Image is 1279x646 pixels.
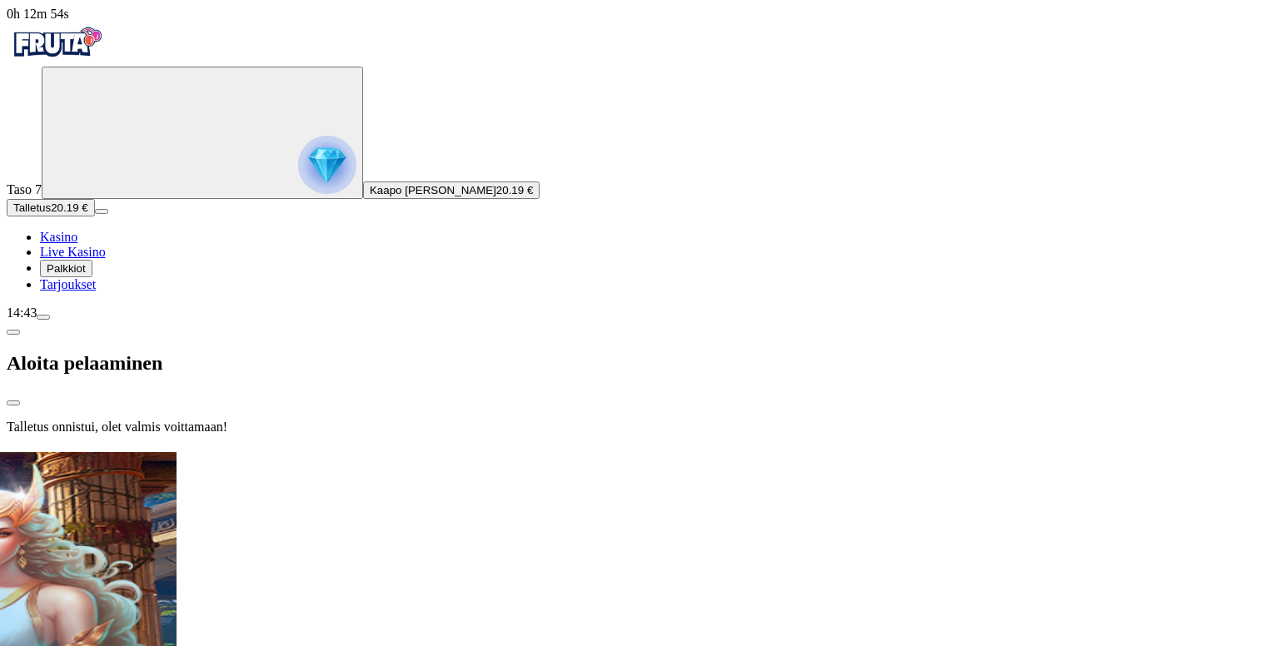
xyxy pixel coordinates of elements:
[298,136,356,194] img: reward progress
[40,277,96,291] a: gift-inverted iconTarjoukset
[363,181,540,199] button: Kaapo [PERSON_NAME]20.19 €
[95,209,108,214] button: menu
[40,230,77,244] a: diamond iconKasino
[370,184,496,196] span: Kaapo [PERSON_NAME]
[40,230,77,244] span: Kasino
[7,400,20,405] button: close
[37,315,50,320] button: menu
[7,420,1272,435] p: Talletus onnistui, olet valmis voittamaan!
[496,184,533,196] span: 20.19 €
[7,52,107,66] a: Fruta
[7,199,95,216] button: Talletusplus icon20.19 €
[7,22,1272,292] nav: Primary
[40,260,92,277] button: reward iconPalkkiot
[40,277,96,291] span: Tarjoukset
[7,182,42,196] span: Taso 7
[13,201,51,214] span: Talletus
[42,67,363,199] button: reward progress
[7,352,1272,375] h2: Aloita pelaaminen
[40,245,106,259] span: Live Kasino
[7,7,69,21] span: user session time
[7,22,107,63] img: Fruta
[40,245,106,259] a: poker-chip iconLive Kasino
[47,262,86,275] span: Palkkiot
[7,330,20,335] button: chevron-left icon
[51,201,87,214] span: 20.19 €
[7,306,37,320] span: 14:43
